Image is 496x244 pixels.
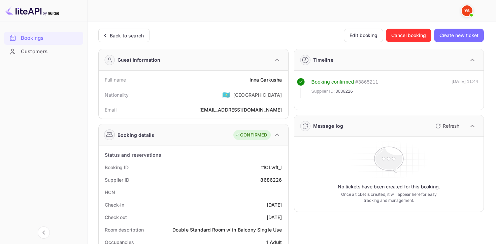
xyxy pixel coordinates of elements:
[344,29,383,42] button: Edit booking
[4,45,83,58] a: Customers
[260,176,282,183] div: 8686226
[222,89,230,101] span: United States
[311,88,335,95] span: Supplier ID:
[355,78,378,86] div: # 3865211
[105,106,117,113] div: Email
[21,48,80,56] div: Customers
[267,201,282,208] div: [DATE]
[261,164,282,171] div: t1CLwft_l
[105,151,161,158] div: Status and reservations
[105,214,127,221] div: Check out
[335,88,353,95] span: 8686226
[118,131,154,139] div: Booking details
[199,106,282,113] div: [EMAIL_ADDRESS][DOMAIN_NAME]
[250,76,282,83] div: Inna Garkusha
[110,32,144,39] div: Back to search
[235,132,267,139] div: CONFIRMED
[311,78,354,86] div: Booking confirmed
[452,78,478,98] div: [DATE] 11:44
[105,226,143,233] div: Room description
[313,122,343,129] div: Message log
[105,76,126,83] div: Full name
[431,121,462,131] button: Refresh
[338,191,439,204] p: Once a ticket is created, it will appear here for easy tracking and management.
[21,34,80,42] div: Bookings
[118,56,161,63] div: Guest information
[105,176,129,183] div: Supplier ID
[386,29,431,42] button: Cancel booking
[105,91,129,98] div: Nationality
[172,226,282,233] div: Double Standard Room with Balcony Single Use
[267,214,282,221] div: [DATE]
[443,122,459,129] p: Refresh
[434,29,484,42] button: Create new ticket
[105,201,124,208] div: Check-in
[4,32,83,45] div: Bookings
[38,226,50,239] button: Collapse navigation
[338,183,440,190] p: No tickets have been created for this booking.
[5,5,59,16] img: LiteAPI logo
[4,32,83,44] a: Bookings
[105,164,129,171] div: Booking ID
[105,189,115,196] div: HCN
[462,5,472,16] img: Yandex Support
[233,91,282,98] div: [GEOGRAPHIC_DATA]
[313,56,333,63] div: Timeline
